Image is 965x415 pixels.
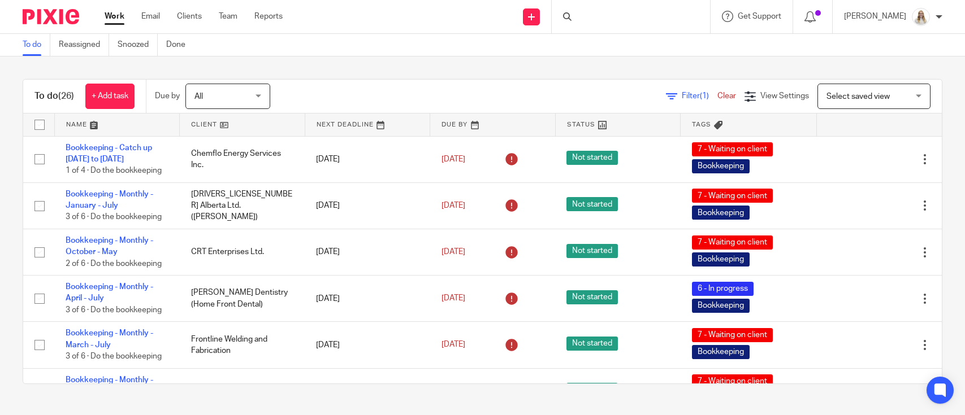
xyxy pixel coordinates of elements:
span: Not started [566,244,618,258]
a: Reassigned [59,34,109,56]
span: Not started [566,337,618,351]
td: [DATE] [305,276,430,322]
span: Not started [566,197,618,211]
span: Tags [692,121,711,128]
a: Clients [177,11,202,22]
span: Get Support [738,12,781,20]
span: Bookkeeping [692,345,750,359]
span: 7 - Waiting on client [692,235,773,250]
h1: To do [34,90,74,102]
span: 1 of 4 · Do the bookkeeping [66,167,162,174]
span: [DATE] [442,295,465,303]
img: Pixie [23,9,79,24]
p: [PERSON_NAME] [844,11,906,22]
span: 7 - Waiting on client [692,189,773,203]
span: (1) [700,92,709,100]
span: Select saved view [826,93,890,101]
td: Frontline Welding and Fabrication [180,322,305,368]
span: [DATE] [442,155,465,163]
img: Headshot%2011-2024%20white%20background%20square%202.JPG [912,8,930,26]
span: 3 of 6 · Do the bookkeeping [66,306,162,314]
td: [DATE] [305,322,430,368]
span: All [194,93,203,101]
td: [DATE] [305,136,430,182]
td: [PERSON_NAME] Dentistry (Home Front Dental) [180,276,305,322]
a: Bookkeeping - Monthly - April - July [66,283,153,302]
a: Bookkeeping - Monthly - March - July [66,329,153,348]
span: 3 of 6 · Do the bookkeeping [66,213,162,221]
span: Not started [566,151,618,165]
a: Email [141,11,160,22]
span: Not started [566,383,618,397]
td: [DATE] [305,368,430,414]
a: Bookkeeping - Monthly - October - May [66,237,153,256]
td: CRT Enterprises Ltd. [180,229,305,275]
span: 2 of 6 · Do the bookkeeping [66,260,162,268]
td: [DATE] [305,182,430,229]
p: Due by [155,90,180,102]
span: [DATE] [442,341,465,349]
span: [DATE] [442,202,465,209]
a: Bookkeeping - Catch up [DATE] to [DATE] [66,144,152,163]
td: [DATE] [305,229,430,275]
a: Snoozed [118,34,158,56]
a: Team [219,11,237,22]
span: (26) [58,91,74,101]
span: 6 - In progress [692,282,754,296]
a: Work [105,11,124,22]
a: Bookkeeping - Monthly - January - July [66,190,153,209]
td: Big Deal Contracting Ltd. [180,368,305,414]
a: Reports [254,11,283,22]
a: + Add task [85,84,135,109]
a: Bookkeeping - Monthly - January - July [66,376,153,395]
span: Bookkeeping [692,159,750,173]
a: To do [23,34,50,56]
a: Done [166,34,194,56]
span: 7 - Waiting on client [692,142,773,156]
span: 7 - Waiting on client [692,328,773,342]
a: Clear [717,92,736,100]
span: Filter [682,92,717,100]
span: Not started [566,290,618,304]
span: View Settings [760,92,809,100]
span: Bookkeeping [692,206,750,220]
span: [DATE] [442,248,465,256]
span: Bookkeeping [692,252,750,267]
span: 7 - Waiting on client [692,374,773,388]
td: [DRIVERS_LICENSE_NUMBER] Alberta Ltd. ([PERSON_NAME]) [180,182,305,229]
span: 3 of 6 · Do the bookkeeping [66,352,162,360]
td: Chemflo Energy Services Inc. [180,136,305,182]
span: Bookkeeping [692,299,750,313]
